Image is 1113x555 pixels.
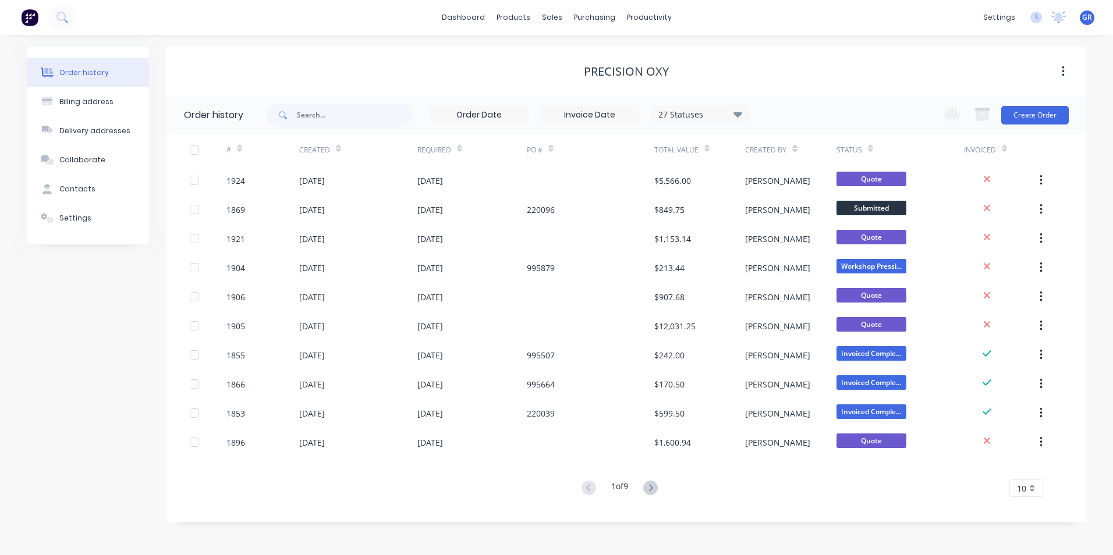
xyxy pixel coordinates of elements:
[299,262,325,274] div: [DATE]
[27,145,149,175] button: Collaborate
[836,404,906,419] span: Invoiced Comple...
[417,320,443,332] div: [DATE]
[299,145,330,155] div: Created
[27,58,149,87] button: Order history
[299,291,325,303] div: [DATE]
[654,233,691,245] div: $1,153.14
[527,349,555,361] div: 995507
[964,134,1037,166] div: Invoiced
[27,116,149,145] button: Delivery addresses
[836,201,906,215] span: Submitted
[654,349,685,361] div: $242.00
[226,262,245,274] div: 1904
[611,480,628,497] div: 1 of 9
[654,291,685,303] div: $907.68
[836,230,906,244] span: Quote
[745,262,810,274] div: [PERSON_NAME]
[226,233,245,245] div: 1921
[654,175,691,187] div: $5,566.00
[226,349,245,361] div: 1855
[226,204,245,216] div: 1869
[226,436,245,449] div: 1896
[745,291,810,303] div: [PERSON_NAME]
[299,407,325,419] div: [DATE]
[59,155,105,165] div: Collaborate
[836,317,906,332] span: Quote
[1001,106,1069,124] button: Create Order
[59,126,130,136] div: Delivery addresses
[27,204,149,233] button: Settings
[299,320,325,332] div: [DATE]
[527,378,555,390] div: 995664
[27,175,149,204] button: Contacts
[299,175,325,187] div: [DATE]
[417,349,443,361] div: [DATE]
[745,204,810,216] div: [PERSON_NAME]
[226,407,245,419] div: 1853
[299,378,325,390] div: [DATE]
[745,145,786,155] div: Created By
[527,407,555,419] div: 220039
[417,262,443,274] div: [DATE]
[417,407,443,419] div: [DATE]
[836,145,862,155] div: Status
[654,320,696,332] div: $12,031.25
[417,233,443,245] div: [DATE]
[654,145,699,155] div: Total Value
[654,134,745,166] div: Total Value
[745,134,836,166] div: Created By
[745,175,810,187] div: [PERSON_NAME]
[299,134,417,166] div: Created
[584,65,669,79] div: Precision Oxy
[59,67,109,78] div: Order history
[226,291,245,303] div: 1906
[527,134,654,166] div: PO #
[297,104,412,127] input: Search...
[417,145,451,155] div: Required
[430,106,528,124] input: Order Date
[568,9,621,26] div: purchasing
[417,134,527,166] div: Required
[654,378,685,390] div: $170.50
[436,9,491,26] a: dashboard
[417,436,443,449] div: [DATE]
[527,145,543,155] div: PO #
[745,407,810,419] div: [PERSON_NAME]
[836,433,906,448] span: Quote
[21,9,38,26] img: Factory
[836,346,906,361] span: Invoiced Comple...
[651,108,749,121] div: 27 Statuses
[417,291,443,303] div: [DATE]
[654,407,685,419] div: $599.50
[299,436,325,449] div: [DATE]
[417,175,443,187] div: [DATE]
[417,204,443,216] div: [DATE]
[527,262,555,274] div: 995879
[27,87,149,116] button: Billing address
[184,108,243,122] div: Order history
[59,184,95,194] div: Contacts
[59,97,114,107] div: Billing address
[541,106,639,124] input: Invoice Date
[59,213,91,223] div: Settings
[527,204,555,216] div: 220096
[836,134,964,166] div: Status
[299,349,325,361] div: [DATE]
[226,134,299,166] div: #
[621,9,678,26] div: productivity
[226,378,245,390] div: 1866
[491,9,536,26] div: products
[745,436,810,449] div: [PERSON_NAME]
[654,204,685,216] div: $849.75
[964,145,996,155] div: Invoiced
[836,259,906,273] span: Workshop Pressi...
[654,262,685,274] div: $213.44
[745,378,810,390] div: [PERSON_NAME]
[977,9,1021,26] div: settings
[745,233,810,245] div: [PERSON_NAME]
[836,375,906,390] span: Invoiced Comple...
[417,378,443,390] div: [DATE]
[745,349,810,361] div: [PERSON_NAME]
[745,320,810,332] div: [PERSON_NAME]
[1082,12,1092,23] span: GR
